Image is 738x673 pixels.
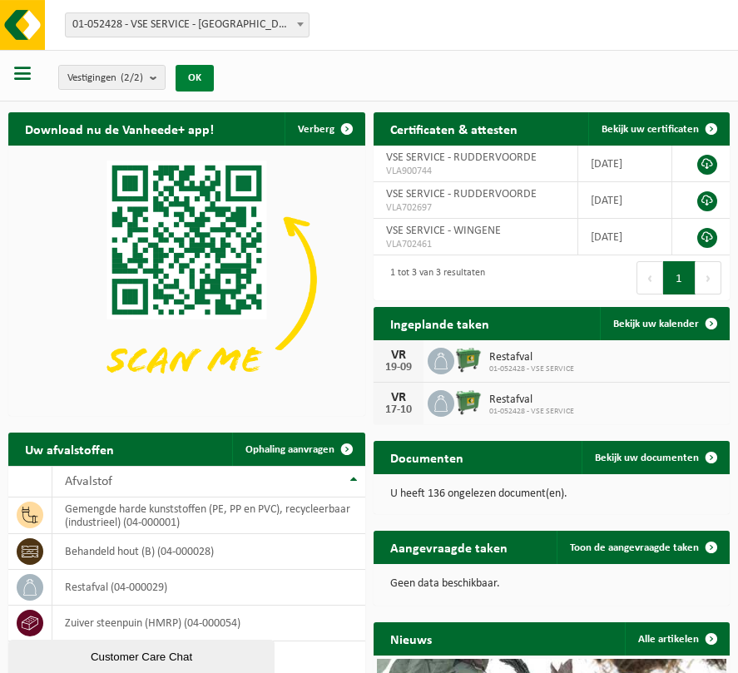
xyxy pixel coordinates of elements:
span: VLA900744 [386,165,565,178]
td: [DATE] [578,146,672,182]
img: Download de VHEPlus App [8,146,365,413]
td: gemengde harde kunststoffen (PE, PP en PVC), recycleerbaar (industrieel) (04-000001) [52,497,365,534]
iframe: chat widget [8,636,278,673]
h2: Nieuws [374,622,448,655]
button: OK [176,65,214,92]
span: VSE SERVICE - WINGENE [386,225,501,237]
button: Vestigingen(2/2) [58,65,166,90]
td: [DATE] [578,219,672,255]
h2: Certificaten & attesten [374,112,534,145]
span: Bekijk uw kalender [613,319,699,329]
img: WB-0660-HPE-GN-01 [454,345,483,374]
a: Toon de aangevraagde taken [557,531,728,564]
span: Ophaling aanvragen [245,444,334,455]
span: Bekijk uw documenten [595,453,699,463]
span: Afvalstof [65,475,112,488]
h2: Download nu de Vanheede+ app! [8,112,230,145]
span: VLA702697 [386,201,565,215]
div: VR [382,391,415,404]
span: 01-052428 - VSE SERVICE [489,407,574,417]
span: Bekijk uw certificaten [602,124,699,135]
button: Previous [636,261,663,294]
img: WB-0660-HPE-GN-01 [454,388,483,416]
p: Geen data beschikbaar. [390,578,714,590]
a: Bekijk uw kalender [600,307,728,340]
span: 01-052428 - VSE SERVICE - RUDDERVOORDE [65,12,310,37]
h2: Documenten [374,441,480,473]
span: Restafval [489,351,574,364]
h2: Ingeplande taken [374,307,506,339]
a: Ophaling aanvragen [232,433,364,466]
span: VLA702461 [386,238,565,251]
p: U heeft 136 ongelezen document(en). [390,488,714,500]
h2: Aangevraagde taken [374,531,524,563]
count: (2/2) [121,72,143,83]
span: 01-052428 - VSE SERVICE [489,364,574,374]
button: 1 [663,261,696,294]
a: Bekijk uw documenten [582,441,728,474]
span: 01-052428 - VSE SERVICE - RUDDERVOORDE [66,13,309,37]
td: zuiver steenpuin (HMRP) (04-000054) [52,606,365,641]
span: Verberg [298,124,334,135]
button: Next [696,261,721,294]
div: 1 tot 3 van 3 resultaten [382,260,485,296]
td: behandeld hout (B) (04-000028) [52,534,365,570]
span: Vestigingen [67,66,143,91]
td: [DATE] [578,182,672,219]
td: restafval (04-000029) [52,570,365,606]
div: 19-09 [382,362,415,374]
span: VSE SERVICE - RUDDERVOORDE [386,188,537,200]
span: Restafval [489,393,574,407]
span: VSE SERVICE - RUDDERVOORDE [386,151,537,164]
a: Alle artikelen [625,622,728,656]
a: Bekijk uw certificaten [588,112,728,146]
h2: Uw afvalstoffen [8,433,131,465]
span: Toon de aangevraagde taken [570,542,699,553]
button: Verberg [285,112,364,146]
div: 17-10 [382,404,415,416]
div: VR [382,349,415,362]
